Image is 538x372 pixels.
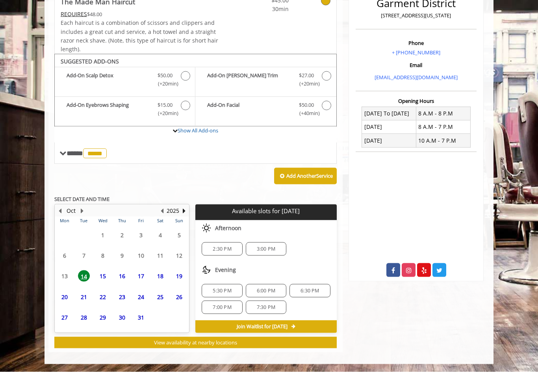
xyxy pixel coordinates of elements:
[199,71,332,90] label: Add-On Beard Trim
[202,284,242,298] div: 5:30 PM
[97,270,109,282] span: 15
[59,101,191,119] label: Add-On Eyebrows Shaping
[57,206,63,215] button: Previous Month
[135,312,147,323] span: 31
[202,223,211,233] img: afternoon slots
[170,217,189,225] th: Sun
[61,58,119,65] b: SUGGESTED ADD-ONS
[215,267,236,273] span: Evening
[199,208,333,214] p: Available slots for [DATE]
[132,286,150,307] td: Select day24
[199,101,332,119] label: Add-On Facial
[78,291,90,303] span: 21
[167,206,179,215] button: 2025
[289,284,330,298] div: 6:30 PM
[59,71,191,90] label: Add-On Scalp Detox
[375,74,458,81] a: [EMAIL_ADDRESS][DOMAIN_NAME]
[112,217,131,225] th: Thu
[116,270,128,282] span: 16
[67,71,150,88] b: Add-On Scalp Detox
[358,62,475,68] h3: Email
[116,291,128,303] span: 23
[202,301,242,314] div: 7:00 PM
[207,101,291,117] b: Add-On Facial
[55,217,74,225] th: Mon
[213,246,231,252] span: 2:30 PM
[295,80,318,88] span: (+20min )
[213,288,231,294] span: 5:30 PM
[74,266,93,286] td: Select day14
[61,10,87,18] span: This service needs some Advance to be paid before we block your appointment
[392,49,440,56] a: + [PHONE_NUMBER]
[416,120,470,134] td: 8 A.M - 7 P.M
[246,242,286,256] div: 3:00 PM
[154,339,237,346] span: View availability at nearby locations
[135,270,147,282] span: 17
[158,71,173,80] span: $50.00
[54,195,109,203] b: SELECT DATE AND TIME
[150,286,169,307] td: Select day25
[93,307,112,327] td: Select day29
[181,206,187,215] button: Next Year
[170,286,189,307] td: Select day26
[173,291,185,303] span: 26
[78,270,90,282] span: 14
[358,40,475,46] h3: Phone
[246,301,286,314] div: 7:30 PM
[132,307,150,327] td: Select day31
[74,286,93,307] td: Select day21
[237,324,288,330] span: Join Waitlist for [DATE]
[132,266,150,286] td: Select day17
[78,312,90,323] span: 28
[59,312,70,323] span: 27
[242,5,289,13] span: 30min
[54,337,337,348] button: View availability at nearby locations
[150,217,169,225] th: Sat
[54,54,337,127] div: The Made Man Haircut Add-onS
[154,80,177,88] span: (+20min )
[295,109,318,117] span: (+40min )
[97,291,109,303] span: 22
[215,225,241,231] span: Afternoon
[246,284,286,298] div: 6:00 PM
[67,206,76,215] button: Oct
[154,270,166,282] span: 18
[416,134,470,147] td: 10 A.M - 7 P.M
[202,265,211,275] img: evening slots
[112,307,131,327] td: Select day30
[74,307,93,327] td: Select day28
[55,286,74,307] td: Select day20
[97,312,109,323] span: 29
[154,109,177,117] span: (+20min )
[173,270,185,282] span: 19
[356,98,477,104] h3: Opening Hours
[112,266,131,286] td: Select day16
[299,71,314,80] span: $27.00
[202,242,242,256] div: 2:30 PM
[299,101,314,109] span: $50.00
[274,168,337,184] button: Add AnotherService
[213,304,231,311] span: 7:00 PM
[112,286,131,307] td: Select day23
[116,312,128,323] span: 30
[158,101,173,109] span: $15.00
[362,107,416,120] td: [DATE] To [DATE]
[257,304,275,311] span: 7:30 PM
[178,127,218,134] a: Show All Add-ons
[150,266,169,286] td: Select day18
[207,71,291,88] b: Add-On [PERSON_NAME] Trim
[257,246,275,252] span: 3:00 PM
[61,10,219,19] div: $48.00
[74,217,93,225] th: Tue
[79,206,85,215] button: Next Month
[159,206,165,215] button: Previous Year
[61,19,218,53] span: Each haircut is a combination of scissors and clippers and includes a great cut and service, a ho...
[301,288,319,294] span: 6:30 PM
[93,286,112,307] td: Select day22
[362,134,416,147] td: [DATE]
[170,266,189,286] td: Select day19
[59,291,70,303] span: 20
[154,291,166,303] span: 25
[67,101,150,117] b: Add-On Eyebrows Shaping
